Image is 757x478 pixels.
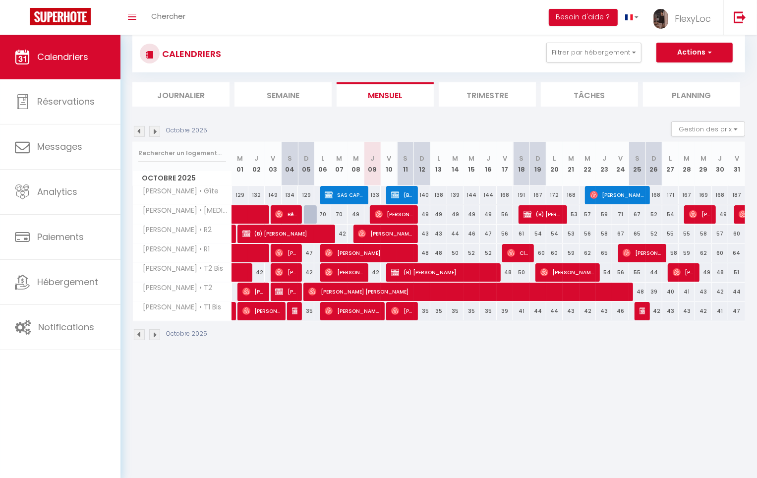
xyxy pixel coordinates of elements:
[513,186,529,204] div: 191
[612,205,629,224] div: 71
[584,154,590,163] abbr: M
[684,154,690,163] abbr: M
[464,302,480,320] div: 35
[469,154,475,163] abbr: M
[134,205,233,216] span: [PERSON_NAME] • [MEDICAL_DATA]
[530,302,546,320] div: 44
[337,154,343,163] abbr: M
[414,186,430,204] div: 140
[464,186,480,204] div: 144
[325,243,412,262] span: [PERSON_NAME]
[662,225,679,243] div: 55
[662,205,679,224] div: 54
[695,302,711,320] div: 42
[37,140,82,153] span: Messages
[645,205,662,224] div: 52
[497,302,513,320] div: 39
[679,302,695,320] div: 43
[513,302,529,320] div: 41
[645,225,662,243] div: 52
[134,283,215,294] span: [PERSON_NAME] • T2
[452,154,458,163] abbr: M
[712,142,728,186] th: 30
[370,154,374,163] abbr: J
[580,225,596,243] div: 56
[232,142,248,186] th: 01
[653,9,668,29] img: ...
[679,283,695,301] div: 41
[695,225,711,243] div: 58
[541,82,638,107] li: Tâches
[530,225,546,243] div: 54
[151,11,185,21] span: Chercher
[712,263,728,282] div: 48
[679,142,695,186] th: 28
[507,243,529,262] span: Cloé Sore
[325,263,363,282] span: [PERSON_NAME]
[728,302,745,320] div: 47
[519,154,524,163] abbr: S
[580,205,596,224] div: 57
[414,225,430,243] div: 43
[265,142,281,186] th: 03
[700,154,706,163] abbr: M
[629,263,645,282] div: 55
[430,302,447,320] div: 35
[662,302,679,320] div: 43
[414,244,430,262] div: 48
[391,263,495,282] span: (B) [PERSON_NAME]
[662,186,679,204] div: 171
[497,186,513,204] div: 168
[37,276,98,288] span: Hébergement
[134,225,215,236] span: [PERSON_NAME] • R2
[497,225,513,243] div: 56
[513,225,529,243] div: 61
[337,82,434,107] li: Mensuel
[282,142,298,186] th: 04
[234,82,332,107] li: Semaine
[288,154,292,163] abbr: S
[480,302,496,320] div: 35
[728,225,745,243] div: 60
[612,263,629,282] div: 56
[292,301,297,320] span: [PERSON_NAME]
[629,225,645,243] div: 65
[563,142,579,186] th: 21
[712,225,728,243] div: 57
[447,186,464,204] div: 139
[546,302,563,320] div: 44
[37,185,77,198] span: Analytics
[689,205,711,224] span: [PERSON_NAME]
[612,142,629,186] th: 24
[364,186,381,204] div: 133
[480,225,496,243] div: 47
[535,154,540,163] abbr: D
[275,243,297,262] span: [PERSON_NAME] Saitua
[629,142,645,186] th: 25
[695,263,711,282] div: 49
[414,142,430,186] th: 12
[348,205,364,224] div: 49
[331,205,348,224] div: 70
[325,185,363,204] span: SAS CAPSUS
[271,154,275,163] abbr: V
[387,154,391,163] abbr: V
[712,283,728,301] div: 42
[596,244,612,262] div: 65
[563,244,579,262] div: 59
[623,243,661,262] span: [PERSON_NAME]
[304,154,309,163] abbr: D
[298,244,314,262] div: 47
[728,186,745,204] div: 187
[419,154,424,163] abbr: D
[662,142,679,186] th: 27
[242,282,264,301] span: [PERSON_NAME]
[325,301,379,320] span: [PERSON_NAME]
[30,8,91,25] img: Super Booking
[282,186,298,204] div: 134
[232,186,248,204] div: 129
[695,283,711,301] div: 43
[695,142,711,186] th: 29
[38,321,94,333] span: Notifications
[679,186,695,204] div: 167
